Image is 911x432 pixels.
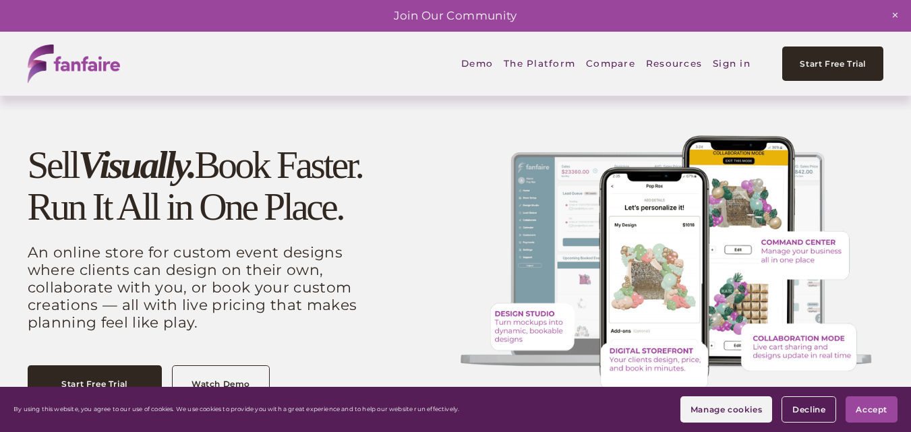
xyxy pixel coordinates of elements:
span: Accept [856,404,887,414]
a: Start Free Trial [28,365,162,402]
span: Decline [792,404,825,414]
p: An online store for custom event designs where clients can design on their own, collaborate with ... [28,243,378,331]
button: Decline [782,396,836,423]
a: folder dropdown [646,48,702,79]
a: Demo [461,48,493,79]
span: The Platform [504,49,575,79]
a: Watch Demo [172,365,270,402]
span: Manage cookies [690,404,762,414]
span: Resources [646,49,702,79]
img: fanfaire [28,44,121,83]
a: folder dropdown [504,48,575,79]
a: Sign in [713,48,751,79]
a: Start Free Trial [782,47,883,81]
h1: Sell Book Faster. Run It All in One Place. [28,144,378,226]
a: Compare [586,48,635,79]
button: Manage cookies [680,396,772,423]
em: Visually. [78,144,195,186]
button: Accept [846,396,898,423]
p: By using this website, you agree to our use of cookies. We use cookies to provide you with a grea... [13,406,459,413]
